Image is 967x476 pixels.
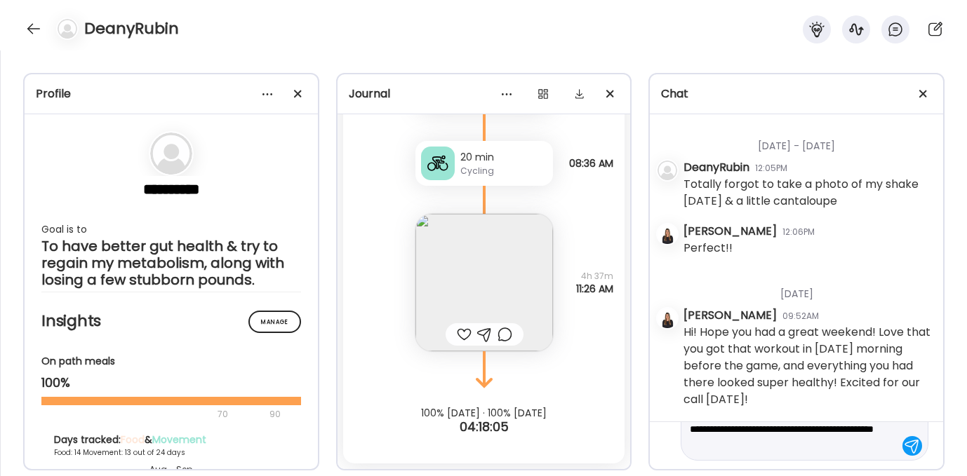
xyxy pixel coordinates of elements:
[54,433,288,447] div: Days tracked: &
[41,406,265,423] div: 70
[683,159,749,176] div: DeanyRubin
[755,162,787,175] div: 12:05PM
[121,433,145,447] span: Food
[782,310,819,322] div: 09:52AM
[41,354,301,369] div: On path meals
[661,86,932,102] div: Chat
[41,238,301,288] div: To have better gut health & try to regain my metabolism, along with losing a few stubborn pounds.
[658,161,677,180] img: bg-avatar-default.svg
[460,150,547,165] div: 20 min
[683,324,932,408] div: Hi! Hope you had a great weekend! Love that you got that workout in [DATE] morning before the gam...
[658,308,677,328] img: avatars%2Fkjfl9jNWPhc7eEuw3FeZ2kxtUMH3
[54,447,288,458] div: Food: 14 Movement: 13 out of 24 days
[152,433,206,447] span: Movement
[150,132,192,175] img: bg-avatar-default.svg
[658,224,677,244] img: avatars%2Fkjfl9jNWPhc7eEuw3FeZ2kxtUMH3
[460,165,547,177] div: Cycling
[248,311,301,333] div: Manage
[683,223,777,240] div: [PERSON_NAME]
[415,214,553,351] img: images%2FT4hpSHujikNuuNlp83B0WiiAjC52%2FdSQLYMeD1Qit9idYxb8Q%2Fen2oTRg7ojGYGpXeG4d4_240
[683,240,733,257] div: Perfect!!
[683,122,932,159] div: [DATE] - [DATE]
[36,86,307,102] div: Profile
[349,86,620,102] div: Journal
[338,419,631,435] div: 04:18:05
[58,19,77,39] img: bg-avatar-default.svg
[41,374,301,391] div: 100%
[683,270,932,307] div: [DATE]
[782,226,815,238] div: 12:06PM
[569,157,613,170] span: 08:36 AM
[54,463,288,476] div: Aug - Sep
[338,407,631,419] div: 100% [DATE] · 100% [DATE]
[268,406,282,423] div: 90
[576,283,613,295] span: 11:26 AM
[41,221,301,238] div: Goal is to
[576,270,613,283] span: 4h 37m
[683,307,777,324] div: [PERSON_NAME]
[84,18,179,40] h4: DeanyRubin
[41,311,301,332] h2: Insights
[683,176,932,210] div: Totally forgot to take a photo of my shake [DATE] & a little cantaloupe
